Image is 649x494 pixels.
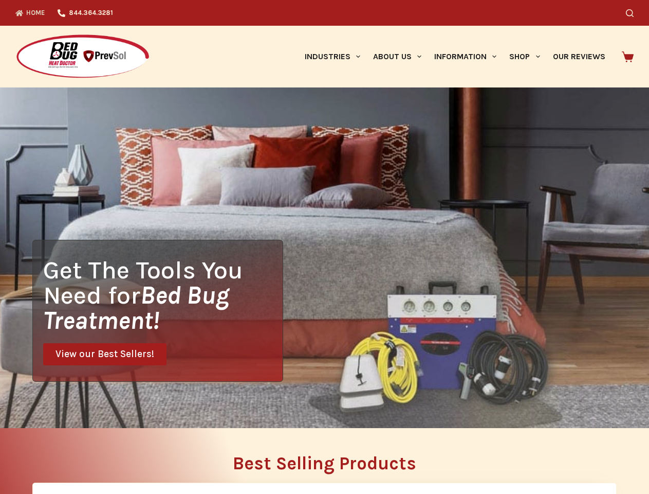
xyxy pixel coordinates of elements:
a: Our Reviews [546,26,611,87]
i: Bed Bug Treatment! [43,280,229,335]
a: Industries [298,26,366,87]
a: Information [428,26,503,87]
h1: Get The Tools You Need for [43,257,283,333]
nav: Primary [298,26,611,87]
button: Search [626,9,634,17]
a: About Us [366,26,428,87]
span: View our Best Sellers! [55,349,154,359]
img: Prevsol/Bed Bug Heat Doctor [15,34,150,80]
a: View our Best Sellers! [43,343,166,365]
h2: Best Selling Products [32,454,617,472]
a: Shop [503,26,546,87]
